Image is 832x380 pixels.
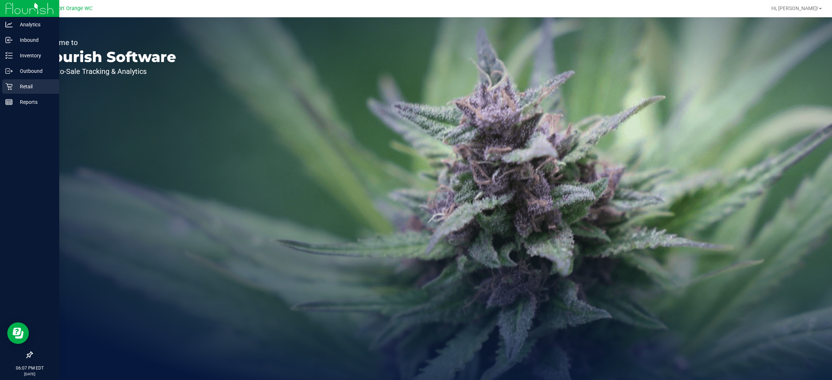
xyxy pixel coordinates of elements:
inline-svg: Analytics [5,21,13,28]
inline-svg: Retail [5,83,13,90]
iframe: Resource center [7,322,29,344]
p: Outbound [13,67,56,75]
p: Inbound [13,36,56,44]
p: Retail [13,82,56,91]
p: [DATE] [3,371,56,377]
inline-svg: Inbound [5,36,13,44]
p: Flourish Software [39,50,176,64]
span: Hi, [PERSON_NAME]! [771,5,818,11]
inline-svg: Outbound [5,67,13,75]
span: Port Orange WC [55,5,92,12]
p: Analytics [13,20,56,29]
inline-svg: Inventory [5,52,13,59]
p: Welcome to [39,39,176,46]
p: Inventory [13,51,56,60]
p: Seed-to-Sale Tracking & Analytics [39,68,176,75]
p: Reports [13,98,56,106]
inline-svg: Reports [5,98,13,106]
p: 06:07 PM EDT [3,365,56,371]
